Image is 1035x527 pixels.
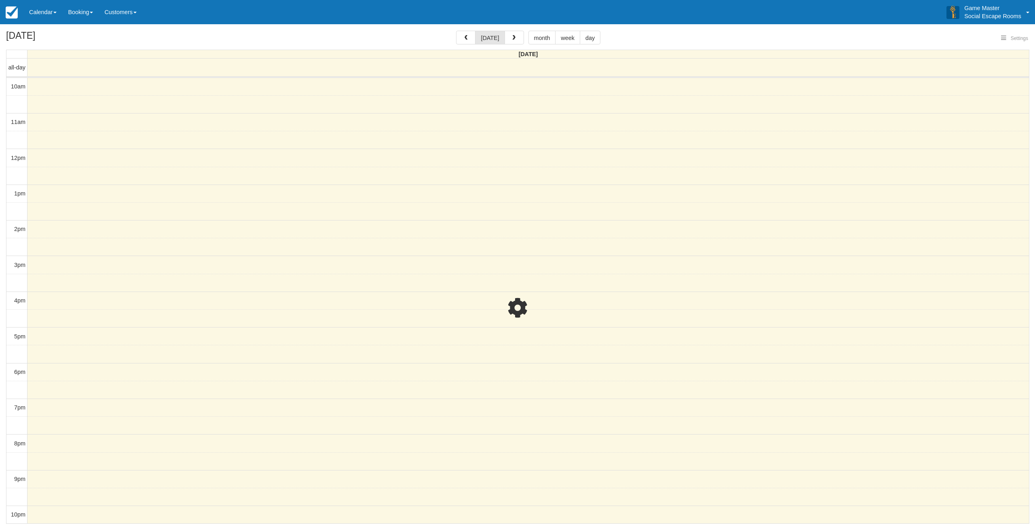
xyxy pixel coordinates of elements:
span: Settings [1011,36,1028,41]
span: 6pm [14,369,25,375]
span: 8pm [14,440,25,447]
span: 5pm [14,333,25,340]
h2: [DATE] [6,31,108,46]
span: 1pm [14,190,25,197]
span: 11am [11,119,25,125]
span: 10am [11,83,25,90]
span: 9pm [14,476,25,482]
button: week [555,31,580,44]
span: 2pm [14,226,25,232]
span: 12pm [11,155,25,161]
button: Settings [996,33,1033,44]
span: 3pm [14,262,25,268]
button: day [580,31,600,44]
p: Game Master [964,4,1021,12]
span: 7pm [14,404,25,411]
img: checkfront-main-nav-mini-logo.png [6,6,18,19]
span: 10pm [11,511,25,518]
span: all-day [8,64,25,71]
span: [DATE] [519,51,538,57]
button: month [528,31,556,44]
button: [DATE] [475,31,505,44]
p: Social Escape Rooms [964,12,1021,20]
img: A3 [946,6,959,19]
span: 4pm [14,297,25,304]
